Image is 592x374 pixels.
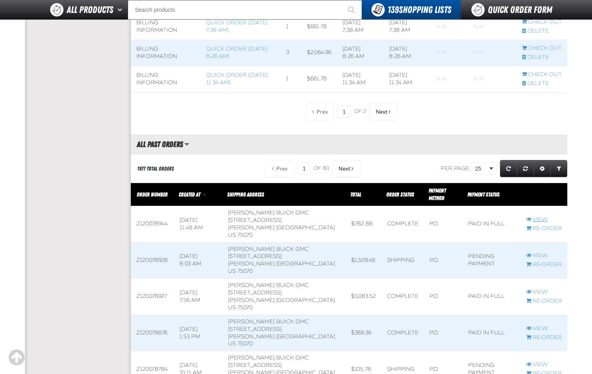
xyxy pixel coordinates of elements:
span: Shopping Lists [387,4,451,15]
a: View Z120078876 order [526,325,562,332]
td: Z120078876 [131,315,174,351]
div: Scroll to the top [8,349,25,366]
td: $2,064.96 [301,40,337,66]
span: 25 [475,165,488,173]
span: [STREET_ADDRESS] [228,362,282,369]
span: [STREET_ADDRESS] [228,217,282,223]
div: Billing Information [136,72,195,87]
td: $369.36 [346,315,382,351]
a: Reset grid action [517,160,534,177]
span: of 2 [354,108,366,115]
a: Expand or Collapse Grid Settings [534,160,551,177]
td: Pending payment [463,242,520,279]
span: of 80 [314,165,329,172]
span: Next Page [376,109,387,115]
span: Shipping Address [227,191,264,198]
td: $1,509.48 [346,242,382,279]
button: Next Page [332,160,361,177]
span: US [228,340,236,347]
span: [STREET_ADDRESS] [228,253,282,260]
a: Quick Order ([DATE] 7:38 AM) [206,19,268,33]
span: [GEOGRAPHIC_DATA] [276,224,335,231]
td: 3 [281,40,301,66]
a: View Z120078928 order [526,252,562,260]
td: Blank [468,40,516,66]
td: Complete [382,315,424,351]
td: [DATE] 11:34 AM [337,66,384,92]
a: Delete checkout started from Quick Order (11/11/2024, 8:26 AM) [522,54,562,61]
span: [GEOGRAPHIC_DATA] [276,333,335,340]
a: Quick Order ([DATE] 11:34 AM) [206,72,268,86]
span: [GEOGRAPHIC_DATA] [276,297,335,303]
span: Next Page [339,165,350,172]
td: [DATE] 8:03 AM [174,242,223,279]
a: Quick Order ([DATE] 8:26 AM) [206,45,268,60]
td: Blank [431,14,468,40]
td: Z120078927 [131,279,174,315]
span: Payment Method [429,187,446,201]
a: Re-Order Z120078876 order [526,334,562,341]
td: Paid in full [463,279,520,315]
span: [PERSON_NAME] [228,224,275,231]
bdo: 75070 [237,340,253,347]
td: Paid in full [463,315,520,351]
td: Blank [468,66,516,92]
span: Per page: [441,165,471,172]
span: US [228,268,236,274]
h2: All Past Orders [131,140,183,149]
td: Complete [382,279,424,315]
td: Z120078928 [131,242,174,279]
td: $5,083.52 [346,279,382,315]
span: Order Status [386,191,414,198]
span: [PERSON_NAME] Buick GMC [228,246,309,252]
td: P.O. [424,279,463,315]
td: P.O. [424,315,463,351]
a: Total [350,191,361,198]
a: Continue checkout started from Quick Order (11/11/2024, 8:26 AM) [522,45,562,52]
span: [PERSON_NAME] Buick GMC [228,282,309,289]
span: [PERSON_NAME] Buick GMC [228,209,309,216]
input: Current page number [337,105,351,118]
td: Blank [431,40,468,66]
span: [PERSON_NAME] [228,260,275,267]
span: US [228,304,236,311]
span: [PERSON_NAME] [228,297,275,303]
bdo: 75070 [237,304,253,311]
button: Manage grid views. Current view is All Past Orders [184,138,189,151]
span: Created At [179,191,200,198]
td: Shipping [382,242,424,279]
td: [DATE] 7:38 AM [384,14,430,40]
a: Created At [179,191,201,198]
a: Delete checkout started from Quick Order (11/15/2024, 11:34 AM) [522,80,562,87]
td: [DATE] 7:56 AM [174,279,223,315]
button: Next Page [369,103,398,120]
a: Re-Order Z120078944 order [526,225,562,232]
td: Blank [468,14,516,40]
td: Z120078944 [131,206,174,243]
a: Continue checkout started from Quick Order (8/27/2024, 7:38 AM) [522,18,562,26]
td: [DATE] 11:34 AM [384,66,430,92]
a: Continue checkout started from Quick Order (11/15/2024, 11:34 AM) [522,71,562,78]
a: Re-Order Z120078928 order [526,261,562,269]
td: [DATE] 8:26 AM [384,40,430,66]
td: Blank [431,66,468,92]
span: [PERSON_NAME] [228,333,275,340]
th: Row actions [521,183,567,206]
bdo: 75070 [237,268,253,274]
td: [DATE] 7:38 AM [337,14,384,40]
span: [PERSON_NAME] Buick GMC [228,354,309,361]
input: Current page number [297,162,311,175]
a: View Z120078784 order [526,361,562,369]
td: 1 [281,14,301,40]
a: Re-Order Z120078927 order [526,298,562,305]
td: [DATE] 1:53 PM [174,315,223,351]
bdo: 75070 [237,232,253,238]
a: Order Number [137,191,168,198]
div: Billing Information [136,45,195,60]
td: Complete [382,206,424,243]
span: [STREET_ADDRESS] [228,326,282,332]
a: View Z120078944 order [526,216,562,223]
span: Payment Status [467,191,500,198]
td: $661.78 [301,66,337,92]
